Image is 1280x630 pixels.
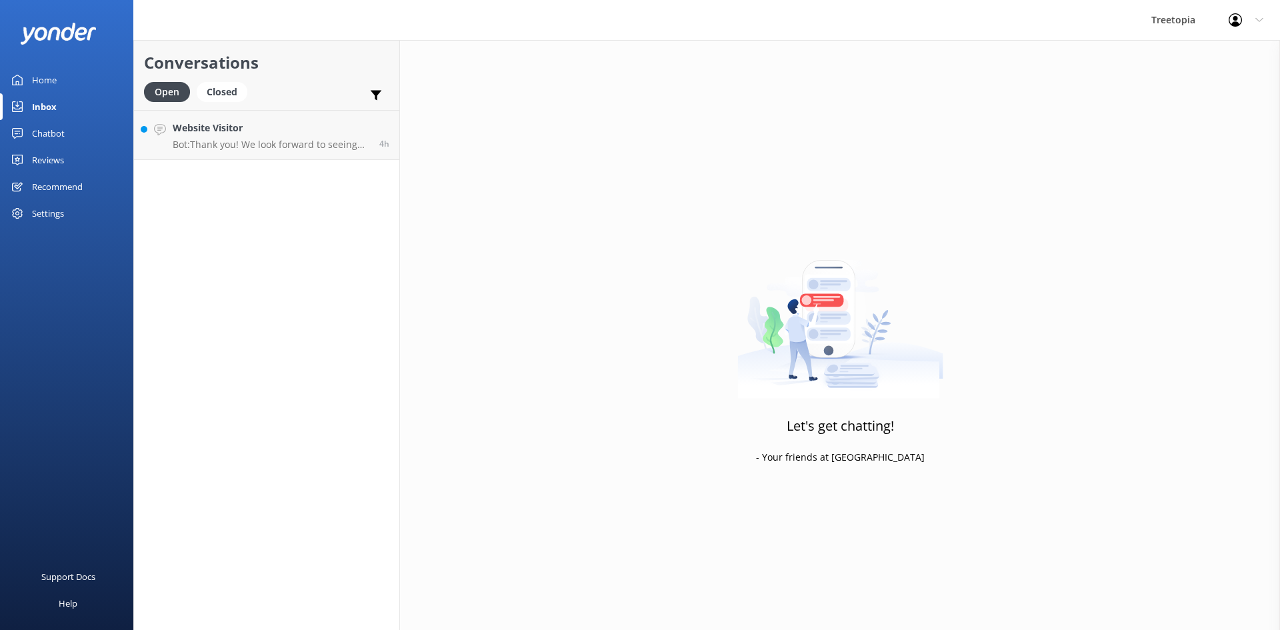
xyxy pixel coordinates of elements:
div: Home [32,67,57,93]
div: Recommend [32,173,83,200]
img: artwork of a man stealing a conversation from at giant smartphone [737,232,943,399]
h2: Conversations [144,50,389,75]
p: - Your friends at [GEOGRAPHIC_DATA] [756,450,925,465]
a: Closed [197,84,254,99]
div: Help [59,590,77,617]
div: Closed [197,82,247,102]
h3: Let's get chatting! [787,415,894,437]
div: Reviews [32,147,64,173]
div: Settings [32,200,64,227]
div: Open [144,82,190,102]
div: Chatbot [32,120,65,147]
h4: Website Visitor [173,121,369,135]
p: Bot: Thank you! We look forward to seeing you at [GEOGRAPHIC_DATA]! [173,139,369,151]
span: Sep 23 2025 04:01pm (UTC -06:00) America/Mexico_City [379,138,389,149]
div: Support Docs [41,563,95,590]
div: Inbox [32,93,57,120]
a: Website VisitorBot:Thank you! We look forward to seeing you at [GEOGRAPHIC_DATA]!4h [134,110,399,160]
img: yonder-white-logo.png [20,23,97,45]
a: Open [144,84,197,99]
